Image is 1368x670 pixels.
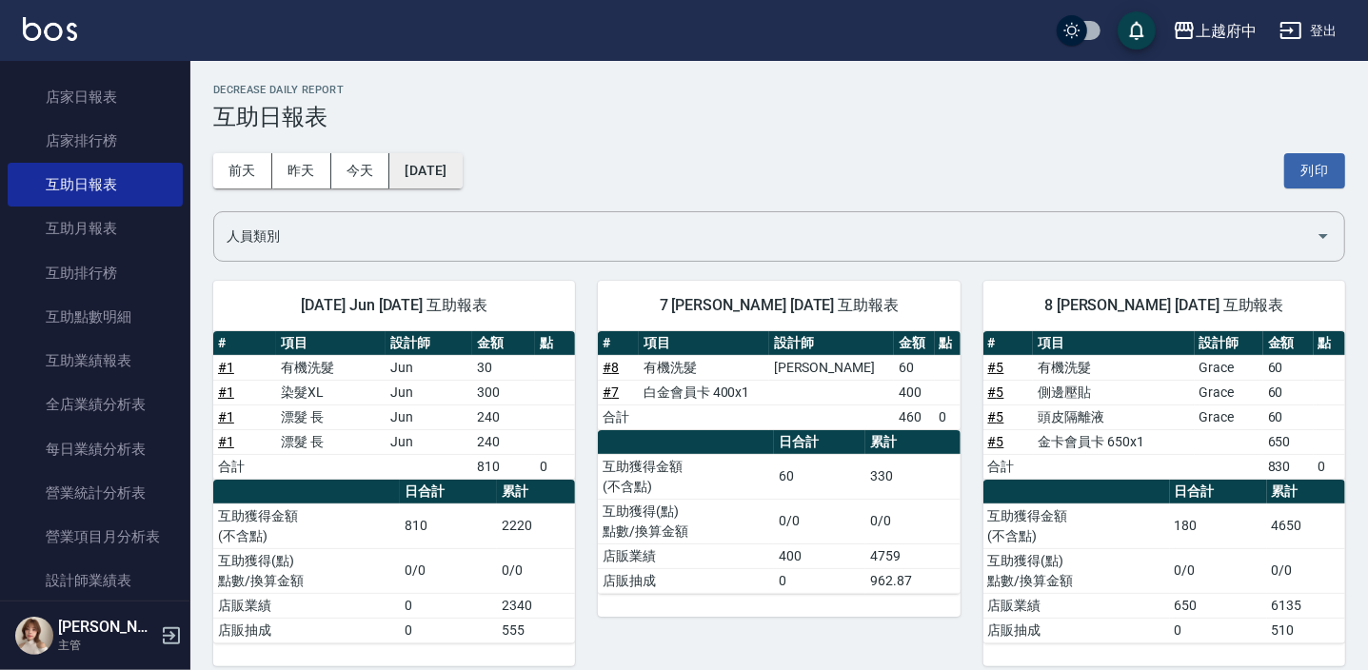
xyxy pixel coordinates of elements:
td: Jun [386,404,472,429]
th: 設計師 [386,331,472,356]
td: 0/0 [497,548,575,593]
th: 日合計 [1170,480,1267,504]
td: 330 [865,454,961,499]
a: #1 [218,360,234,375]
table: a dense table [983,331,1345,480]
td: 2340 [497,593,575,618]
h2: Decrease Daily Report [213,84,1345,96]
button: 上越府中 [1165,11,1264,50]
a: 互助點數明細 [8,295,183,339]
th: 金額 [1263,331,1314,356]
td: 互助獲得(點) 點數/換算金額 [983,548,1170,593]
a: 全店業績分析表 [8,383,183,426]
button: save [1118,11,1156,49]
td: 金卡會員卡 650x1 [1033,429,1194,454]
td: 4650 [1267,503,1345,548]
td: 合計 [598,404,639,429]
td: 962.87 [865,568,961,593]
a: #5 [988,409,1004,424]
th: 累計 [497,480,575,504]
a: 營業項目月分析表 [8,515,183,559]
td: 240 [472,404,535,429]
a: #1 [218,384,234,400]
th: 項目 [276,331,386,356]
td: 0 [1170,618,1267,642]
td: Grace [1195,404,1263,429]
td: 555 [497,618,575,642]
a: #5 [988,434,1004,449]
td: 240 [472,429,535,454]
td: 30 [472,355,535,380]
td: 合計 [983,454,1034,479]
th: # [598,331,639,356]
td: 0 [400,618,497,642]
a: 店家日報表 [8,75,183,119]
td: 頭皮隔離液 [1033,404,1194,429]
td: Grace [1195,355,1263,380]
button: 今天 [331,153,390,188]
th: 日合計 [774,430,865,455]
td: 650 [1170,593,1267,618]
td: 互助獲得金額 (不含點) [983,503,1170,548]
td: 有機洗髮 [276,355,386,380]
button: 列印 [1284,153,1345,188]
td: 60 [774,454,865,499]
td: 60 [1263,404,1314,429]
table: a dense table [598,331,960,430]
th: 設計師 [769,331,894,356]
th: 點 [935,331,961,356]
td: 0 [400,593,497,618]
td: 店販業績 [213,593,400,618]
h3: 互助日報表 [213,104,1345,130]
a: #7 [603,384,619,400]
th: 項目 [1033,331,1194,356]
td: 0 [774,568,865,593]
th: 點 [535,331,575,356]
td: Jun [386,355,472,380]
a: #5 [988,360,1004,375]
input: 人員名稱 [222,220,1308,253]
img: Person [15,617,53,655]
td: 店販抽成 [598,568,774,593]
td: 0 [935,404,961,429]
td: Jun [386,429,472,454]
th: 金額 [472,331,535,356]
span: 8 [PERSON_NAME] [DATE] 互助報表 [1006,296,1322,315]
button: 登出 [1272,13,1345,49]
td: 4759 [865,543,961,568]
td: 460 [894,404,935,429]
td: 60 [1263,380,1314,404]
td: 830 [1263,454,1314,479]
td: 400 [774,543,865,568]
span: 7 [PERSON_NAME] [DATE] 互助報表 [621,296,937,315]
td: 0/0 [774,499,865,543]
td: 染髮XL [276,380,386,404]
td: 互助獲得金額 (不含點) [213,503,400,548]
table: a dense table [213,331,575,480]
a: #1 [218,409,234,424]
button: 昨天 [272,153,331,188]
th: 設計師 [1195,331,1263,356]
td: 店販業績 [598,543,774,568]
td: Grace [1195,380,1263,404]
a: 互助月報表 [8,207,183,250]
button: 前天 [213,153,272,188]
a: 設計師業績表 [8,559,183,602]
a: #8 [603,360,619,375]
th: 金額 [894,331,935,356]
div: 上越府中 [1196,19,1257,43]
table: a dense table [598,430,960,594]
img: Logo [23,17,77,41]
td: 漂髮 長 [276,404,386,429]
td: 810 [472,454,535,479]
a: 每日業績分析表 [8,427,183,471]
td: 有機洗髮 [639,355,769,380]
td: 店販抽成 [213,618,400,642]
td: 300 [472,380,535,404]
th: 累計 [865,430,961,455]
td: 店販業績 [983,593,1170,618]
th: 點 [1314,331,1345,356]
td: 側邊壓貼 [1033,380,1194,404]
th: 項目 [639,331,769,356]
td: 810 [400,503,497,548]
